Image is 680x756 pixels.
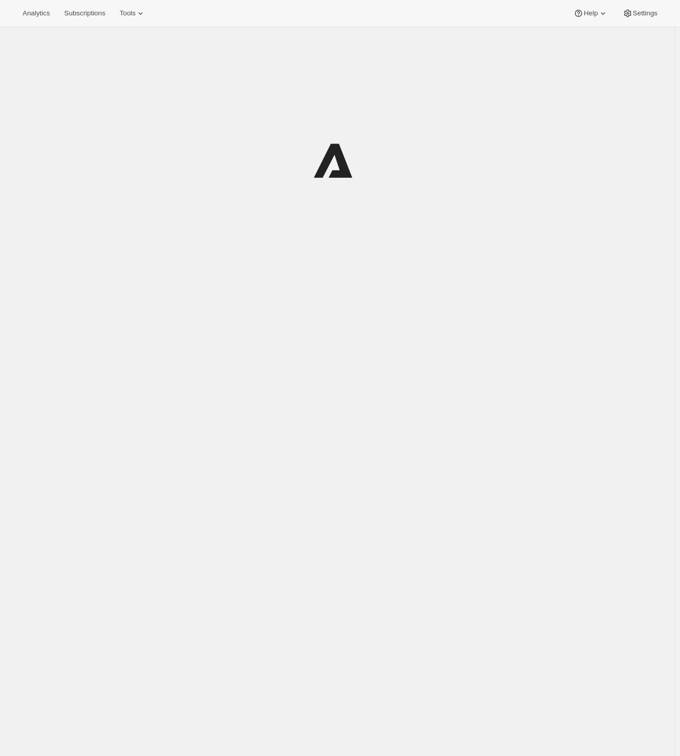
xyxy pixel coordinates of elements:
span: Subscriptions [64,9,105,17]
span: Settings [633,9,657,17]
button: Subscriptions [58,6,111,21]
button: Help [567,6,614,21]
span: Analytics [23,9,50,17]
span: Tools [119,9,135,17]
button: Tools [113,6,152,21]
button: Settings [616,6,664,21]
button: Analytics [16,6,56,21]
span: Help [584,9,597,17]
